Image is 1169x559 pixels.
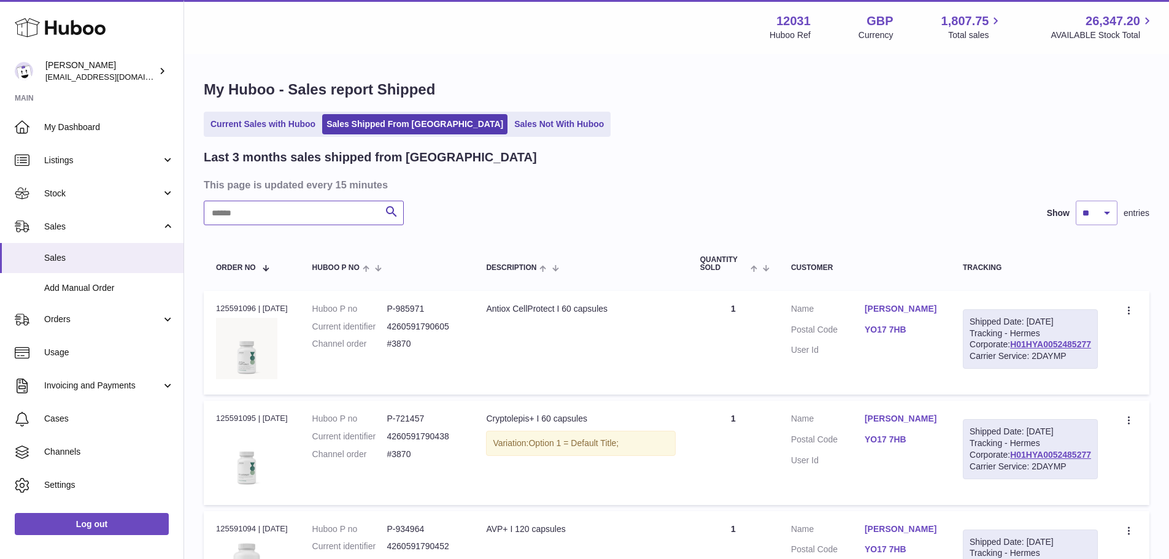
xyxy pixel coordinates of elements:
h3: This page is updated every 15 minutes [204,178,1146,191]
dd: P-721457 [387,413,461,425]
div: AVP+ I 120 capsules [486,523,675,535]
dt: Postal Code [791,324,865,339]
dt: Channel order [312,449,387,460]
dd: P-985971 [387,303,461,315]
label: Show [1047,207,1070,219]
span: Usage [44,347,174,358]
dt: User Id [791,455,865,466]
dt: Channel order [312,338,387,350]
dt: Name [791,523,865,538]
div: [PERSON_NAME] [45,60,156,83]
div: Cryptolepis+ I 60 capsules [486,413,675,425]
span: Huboo P no [312,264,360,272]
a: YO17 7HB [865,544,938,555]
div: Shipped Date: [DATE] [970,536,1091,548]
span: [EMAIL_ADDRESS][DOMAIN_NAME] [45,72,180,82]
div: Carrier Service: 2DAYMP [970,350,1091,362]
dd: 4260591790438 [387,431,461,442]
span: Invoicing and Payments [44,380,161,391]
div: Variation: [486,431,675,456]
dd: 4260591790452 [387,541,461,552]
img: internalAdmin-12031@internal.huboo.com [15,62,33,80]
dt: Current identifier [312,541,387,552]
a: H01HYA0052485277 [1010,450,1091,460]
div: Shipped Date: [DATE] [970,316,1091,328]
a: YO17 7HB [865,434,938,445]
dt: Name [791,303,865,318]
dd: #3870 [387,338,461,350]
div: 125591094 | [DATE] [216,523,288,534]
div: 125591096 | [DATE] [216,303,288,314]
a: YO17 7HB [865,324,938,336]
div: Customer [791,264,938,272]
span: AVAILABLE Stock Total [1051,29,1154,41]
dt: Huboo P no [312,303,387,315]
dt: Current identifier [312,431,387,442]
span: Sales [44,221,161,233]
a: Sales Not With Huboo [510,114,608,134]
h1: My Huboo - Sales report Shipped [204,80,1149,99]
span: Listings [44,155,161,166]
div: Antiox CellProtect I 60 capsules [486,303,675,315]
a: 1,807.75 Total sales [941,13,1003,41]
a: [PERSON_NAME] [865,303,938,315]
span: Add Manual Order [44,282,174,294]
span: Stock [44,188,161,199]
a: H01HYA0052485277 [1010,339,1091,349]
div: 125591095 | [DATE] [216,413,288,424]
span: entries [1124,207,1149,219]
div: Shipped Date: [DATE] [970,426,1091,438]
a: Sales Shipped From [GEOGRAPHIC_DATA] [322,114,507,134]
span: Orders [44,314,161,325]
div: Huboo Ref [770,29,811,41]
dt: Huboo P no [312,523,387,535]
span: 26,347.20 [1086,13,1140,29]
span: 1,807.75 [941,13,989,29]
dt: Postal Code [791,434,865,449]
td: 1 [688,291,779,395]
span: Channels [44,446,174,458]
a: [PERSON_NAME] [865,413,938,425]
a: Log out [15,513,169,535]
span: Quantity Sold [700,256,747,272]
span: Order No [216,264,256,272]
img: 120311718617884.jpg [216,318,277,379]
span: Cases [44,413,174,425]
span: Description [486,264,536,272]
a: [PERSON_NAME] [865,523,938,535]
dd: P-934964 [387,523,461,535]
img: 120311724849628.jpg [216,428,277,490]
span: Option 1 = Default Title; [528,438,619,448]
dt: Huboo P no [312,413,387,425]
a: Current Sales with Huboo [206,114,320,134]
span: Sales [44,252,174,264]
div: Tracking [963,264,1098,272]
span: Total sales [948,29,1003,41]
span: Settings [44,479,174,491]
dt: User Id [791,344,865,356]
td: 1 [688,401,779,504]
div: Carrier Service: 2DAYMP [970,461,1091,472]
div: Currency [858,29,893,41]
dt: Postal Code [791,544,865,558]
dt: Name [791,413,865,428]
div: Tracking - Hermes Corporate: [963,419,1098,479]
h2: Last 3 months sales shipped from [GEOGRAPHIC_DATA] [204,149,537,166]
dt: Current identifier [312,321,387,333]
strong: GBP [866,13,893,29]
a: 26,347.20 AVAILABLE Stock Total [1051,13,1154,41]
div: Tracking - Hermes Corporate: [963,309,1098,369]
dd: #3870 [387,449,461,460]
strong: 12031 [776,13,811,29]
span: My Dashboard [44,121,174,133]
dd: 4260591790605 [387,321,461,333]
